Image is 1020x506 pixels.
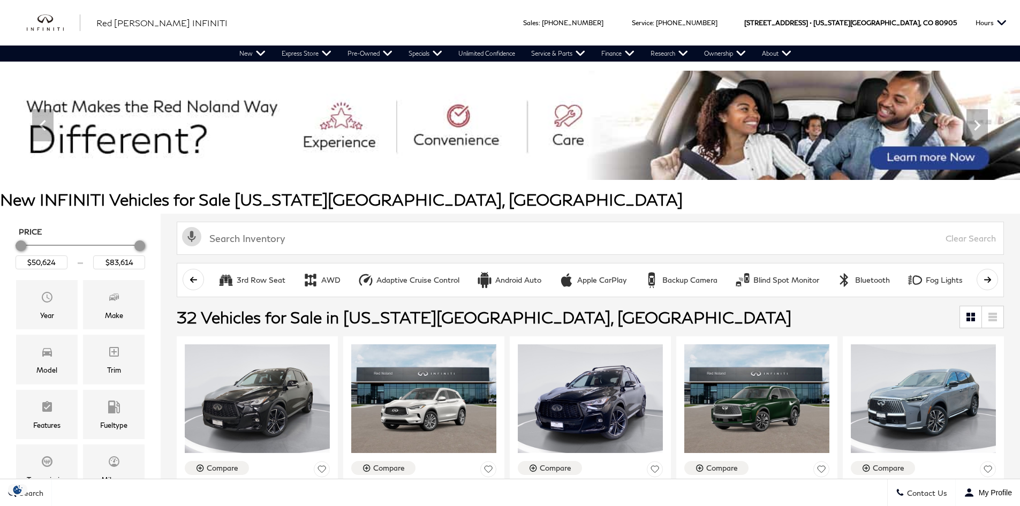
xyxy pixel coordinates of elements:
div: 3rd Row Seat [218,272,234,288]
div: Blind Spot Monitor [753,275,819,285]
div: Fog Lights [926,275,963,285]
div: Compare [373,463,405,473]
a: New [231,46,274,62]
div: Android Auto [495,275,541,285]
button: Save Vehicle [480,461,496,481]
a: Red [PERSON_NAME] INFINITI [96,17,228,29]
button: Android AutoAndroid Auto [471,269,547,291]
div: Next [966,109,988,141]
svg: Click to toggle on voice search [182,227,201,246]
div: Bluetooth [855,275,890,285]
button: Adaptive Cruise ControlAdaptive Cruise Control [352,269,465,291]
div: Previous [32,109,54,141]
button: Save Vehicle [813,461,829,481]
span: Make [108,288,120,309]
div: Price [16,237,145,269]
button: Save Vehicle [647,461,663,481]
div: TransmissionTransmission [16,444,78,494]
input: Search Inventory [177,222,1004,255]
button: Compare Vehicle [351,461,415,475]
a: Unlimited Confidence [450,46,523,62]
img: 2026 INFINITI QX60 LUXE AWD [851,344,996,453]
div: ModelModel [16,335,78,384]
span: Go to slide 8 [557,160,568,171]
span: Go to slide 2 [467,160,478,171]
div: Adaptive Cruise Control [376,275,459,285]
div: Compare [207,463,238,473]
div: Android Auto [477,272,493,288]
button: Compare Vehicle [518,461,582,475]
a: [STREET_ADDRESS] • [US_STATE][GEOGRAPHIC_DATA], CO 80905 [744,19,957,27]
span: Go to slide 3 [482,160,493,171]
div: Trim [107,364,121,376]
span: Go to slide 1 [452,160,463,171]
input: Maximum [93,255,145,269]
span: Go to slide 7 [542,160,553,171]
div: Bluetooth [836,272,852,288]
button: Save Vehicle [314,461,330,481]
a: Finance [593,46,643,62]
span: Service [632,19,653,27]
span: Sales [523,19,539,27]
div: Backup Camera [644,272,660,288]
a: [PHONE_NUMBER] [656,19,717,27]
div: Make [105,309,123,321]
a: Ownership [696,46,754,62]
a: About [754,46,799,62]
span: Go to slide 6 [527,160,538,171]
div: Compare [706,463,738,473]
span: Search [17,488,43,497]
button: Open user profile menu [956,479,1020,506]
div: AWD [303,272,319,288]
button: Fog LightsFog Lights [901,269,969,291]
div: Compare [873,463,904,473]
h5: Price [19,227,142,237]
span: Year [41,288,54,309]
span: Red [PERSON_NAME] INFINITI [96,18,228,28]
button: Blind Spot MonitorBlind Spot Monitor [729,269,825,291]
div: Transmission [27,474,67,486]
a: Pre-Owned [339,46,401,62]
div: TrimTrim [83,335,145,384]
div: Maximum Price [134,240,145,251]
button: Save Vehicle [980,461,996,481]
span: : [653,19,654,27]
span: : [539,19,540,27]
div: MileageMileage [83,444,145,494]
div: Blind Spot Monitor [735,272,751,288]
button: Compare Vehicle [851,461,915,475]
div: AWD [321,275,341,285]
div: FeaturesFeatures [16,390,78,439]
img: 2025 INFINITI QX50 SPORT AWD [518,344,663,453]
div: Apple CarPlay [577,275,626,285]
span: Mileage [108,452,120,474]
a: Specials [401,46,450,62]
img: 2025 INFINITI QX50 LUXE AWD [351,344,496,453]
button: AWDAWD [297,269,346,291]
div: Year [40,309,54,321]
div: Apple CarPlay [558,272,575,288]
button: scroll left [183,269,204,290]
nav: Main Navigation [231,46,799,62]
span: Go to slide 4 [497,160,508,171]
button: Backup CameraBackup Camera [638,269,723,291]
div: YearYear [16,280,78,329]
img: INFINITI [27,14,80,32]
span: Go to slide 5 [512,160,523,171]
div: Mileage [101,474,127,486]
div: Minimum Price [16,240,26,251]
img: 2026 INFINITI QX60 LUXE AWD [684,344,829,453]
a: Service & Parts [523,46,593,62]
button: Compare Vehicle [185,461,249,475]
span: Contact Us [904,488,947,497]
a: Express Store [274,46,339,62]
span: My Profile [974,488,1012,497]
button: 3rd Row Seat3rd Row Seat [212,269,291,291]
button: scroll right [977,269,998,290]
input: Minimum [16,255,67,269]
div: Compare [540,463,571,473]
span: Model [41,343,54,364]
div: Fueltype [100,419,127,431]
span: Transmission [41,452,54,474]
div: MakeMake [83,280,145,329]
